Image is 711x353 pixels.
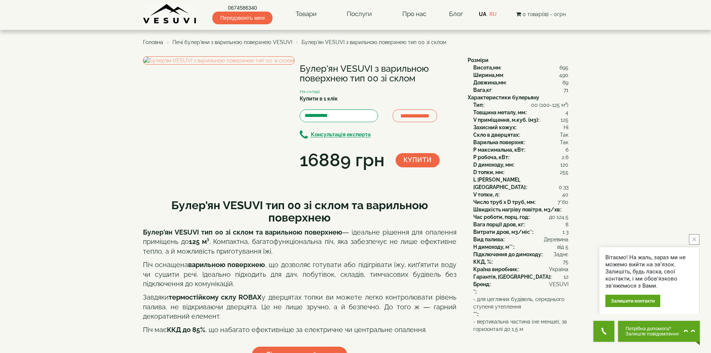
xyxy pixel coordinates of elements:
[473,132,520,138] b: Скло в дверцятах:
[626,326,680,331] span: Потрібна допомога?
[593,321,614,342] button: Get Call button
[288,6,324,23] a: Товари
[473,213,568,221] div: :
[473,168,568,176] div: :
[300,64,456,84] h1: Булер'ян VESUVI з варильною поверхнею тип 00 зі склом
[468,95,539,100] b: Характеристики булерьяну
[473,318,568,333] span: - вертикальна частина (не менше), за горизонталі до 1,5 м
[560,168,568,176] span: 255
[212,12,272,24] span: Передзвоніть мені
[169,293,262,301] strong: термостійкому склу ROBAX
[212,4,272,12] a: 0674586340
[549,281,568,288] span: VESUVI
[473,191,568,198] div: :
[311,132,371,138] b: Консультація експерта
[473,139,524,145] b: Варильна поверхня:
[143,325,456,335] p: Піч має , що набагато ефективніше за електричне чи центральне опалення.
[473,109,568,116] div: :
[473,147,525,153] b: P максимальна, кВт:
[473,87,492,93] b: Вага,кг
[473,124,516,130] b: Захисний кожух:
[473,266,568,273] div: :
[302,39,446,45] span: Булер'ян VESUVI з варильною поверхнею тип 00 зі склом
[473,244,514,250] b: H димоходу, м**:
[143,228,343,236] strong: Булер'ян VESUVI тип 00 зі склом та варильною поверхнею
[473,258,568,266] div: :
[565,109,568,116] span: 4
[473,64,568,71] div: :
[473,101,568,109] div: :
[565,146,568,154] span: 6
[143,39,163,45] a: Головна
[560,131,568,139] span: Так
[473,139,568,146] div: :
[449,10,463,18] a: Блог
[564,124,568,131] span: Ні
[167,326,205,334] strong: ККД до 85%
[473,80,506,86] b: Довжина,мм
[562,154,568,161] span: 2.6
[626,331,680,337] span: Залиште повідомлення
[473,79,568,86] div: :
[523,11,566,17] span: 0 товар(ів) - 0грн
[473,288,568,295] div: :
[473,207,561,213] b: Швидкість нагріву повітря, м3/хв:
[473,198,568,206] div: :
[473,192,499,198] b: V топки, л:
[473,72,503,78] b: Ширина,мм
[473,229,533,235] b: Витрати дров, м3/міс*:
[172,39,292,45] a: Печі булер'яни з варильною поверхнею VESUVI
[473,274,551,280] b: Гарантія, [GEOGRAPHIC_DATA]:
[560,161,568,168] span: 120
[562,191,568,198] span: 40
[473,243,568,251] div: :
[473,154,509,160] b: P робоча, кВт:
[339,6,379,23] a: Послуги
[514,10,568,18] button: 0 товар(ів) - 0грн
[473,65,500,71] b: Висота,мм
[473,169,504,175] b: D топки, мм:
[473,221,568,228] div: :
[473,71,568,79] div: :
[473,251,542,257] b: Підключення до димоходу:
[189,238,209,245] strong: 125 м³
[473,251,568,258] div: :
[564,273,568,281] span: 12
[473,206,568,213] div: :
[473,295,568,318] div: :
[479,11,486,17] a: UA
[473,154,568,161] div: :
[544,236,568,243] span: Деревина
[561,116,568,124] span: 125
[562,79,568,86] span: 69
[473,109,526,115] b: Товщина металу, мм:
[473,273,568,281] div: :
[473,281,568,288] div: :
[473,259,492,265] b: ККД, %:
[300,89,320,94] small: На складі
[143,4,197,24] img: content
[549,213,561,221] span: до 12
[473,116,568,124] div: :
[473,214,529,220] b: Час роботи, порц. год:
[473,146,568,154] div: :
[618,321,700,342] button: Chat button
[473,177,527,190] b: L [PERSON_NAME], [GEOGRAPHIC_DATA]:
[559,64,568,71] span: 695
[560,139,568,146] span: Так
[473,222,524,227] b: Вага порції дров, кг:
[473,281,490,287] b: Бренд:
[300,148,384,173] div: 16889 грн
[473,236,568,243] div: :
[473,176,568,191] div: :
[557,243,568,251] span: від 5
[473,86,568,94] div: :
[396,153,440,167] button: Купити
[559,183,568,191] span: 0.33
[565,221,568,228] span: 8
[549,266,568,273] span: Україна
[143,292,456,321] p: Завдяки у дверцятах топки ви можете легко контролювати рівень палива, не відкриваючи дверцята. Це...
[188,261,265,269] strong: варильною поверхнею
